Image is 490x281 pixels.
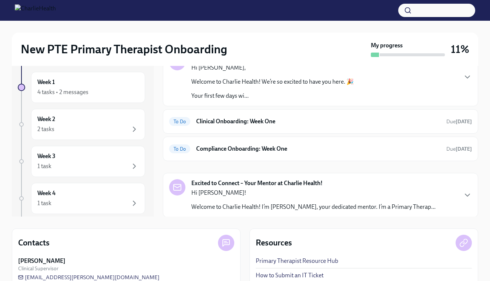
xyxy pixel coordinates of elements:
[37,115,55,123] h6: Week 2
[256,257,338,265] a: Primary Therapist Resource Hub
[169,143,472,155] a: To DoCompliance Onboarding: Week OneDue[DATE]
[169,146,190,152] span: To Do
[37,125,54,133] div: 2 tasks
[37,162,51,170] div: 1 task
[18,237,50,248] h4: Contacts
[191,78,354,86] p: Welcome to Charlie Health! We’re so excited to have you here. 🎉
[21,42,227,57] h2: New PTE Primary Therapist Onboarding
[196,145,440,153] h6: Compliance Onboarding: Week One
[446,118,472,125] span: Due
[37,88,88,96] div: 4 tasks • 2 messages
[456,146,472,152] strong: [DATE]
[191,92,354,100] p: Your first few days wi...
[446,145,472,153] span: August 23rd, 2025 10:00
[37,199,51,207] div: 1 task
[191,203,436,211] p: Welcome to Charlie Health! I’m [PERSON_NAME], your dedicated mentor. I’m a Primary Therap...
[456,118,472,125] strong: [DATE]
[37,189,56,197] h6: Week 4
[18,274,160,281] a: [EMAIL_ADDRESS][PERSON_NAME][DOMAIN_NAME]
[191,179,323,187] strong: Excited to Connect – Your Mentor at Charlie Health!
[37,152,56,160] h6: Week 3
[446,118,472,125] span: August 23rd, 2025 10:00
[18,146,145,177] a: Week 31 task
[191,189,436,197] p: Hi [PERSON_NAME]!
[15,4,56,16] img: CharlieHealth
[451,43,469,56] h3: 11%
[18,183,145,214] a: Week 41 task
[446,146,472,152] span: Due
[18,257,66,265] strong: [PERSON_NAME]
[18,109,145,140] a: Week 22 tasks
[256,271,323,280] a: How to Submit an IT Ticket
[191,64,354,72] p: Hi [PERSON_NAME],
[371,41,403,50] strong: My progress
[169,119,190,124] span: To Do
[37,78,55,86] h6: Week 1
[256,237,292,248] h4: Resources
[18,265,58,272] span: Clinical Supervisor
[169,116,472,127] a: To DoClinical Onboarding: Week OneDue[DATE]
[196,117,440,126] h6: Clinical Onboarding: Week One
[18,72,145,103] a: Week 14 tasks • 2 messages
